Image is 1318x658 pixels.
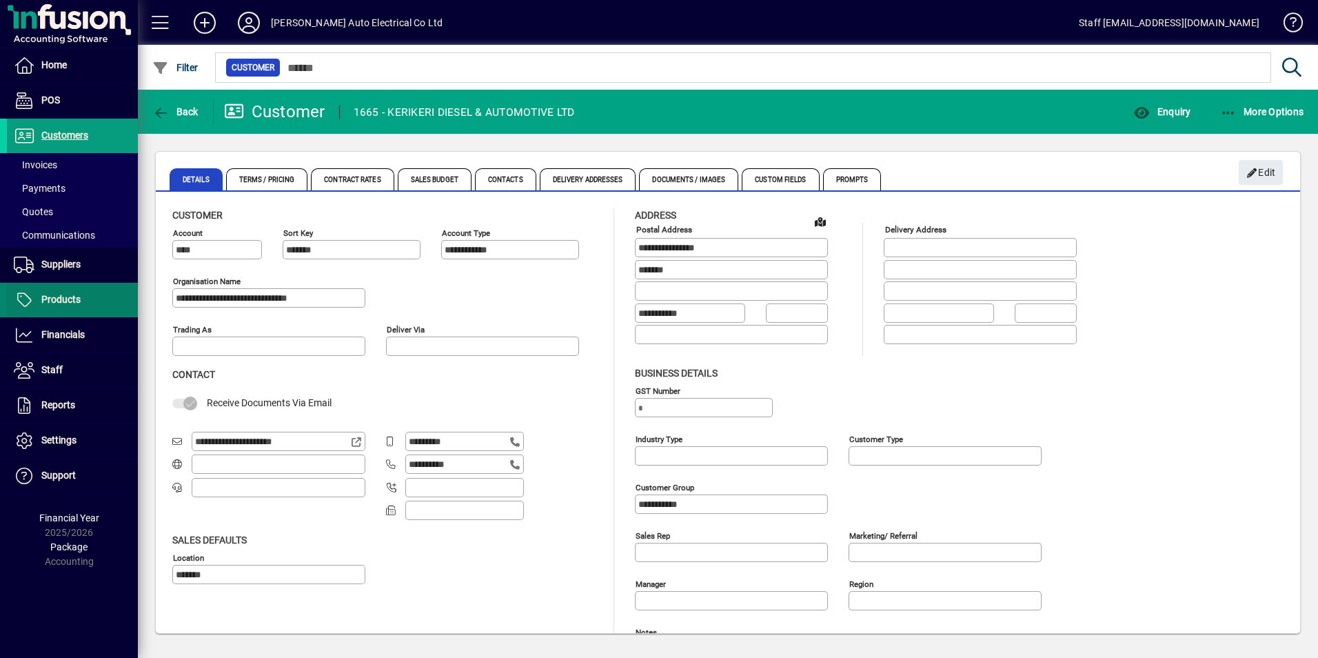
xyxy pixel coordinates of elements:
[636,627,657,637] mat-label: Notes
[41,94,60,106] span: POS
[183,10,227,35] button: Add
[1079,12,1259,34] div: Staff [EMAIL_ADDRESS][DOMAIN_NAME]
[41,294,81,305] span: Products
[172,535,247,546] span: Sales defaults
[849,579,873,588] mat-label: Region
[7,223,138,247] a: Communications
[283,228,313,238] mat-label: Sort key
[1239,160,1283,185] button: Edit
[1217,99,1308,124] button: More Options
[7,48,138,83] a: Home
[1130,99,1194,124] button: Enquiry
[7,153,138,177] a: Invoices
[14,183,65,194] span: Payments
[41,59,67,70] span: Home
[639,168,738,190] span: Documents / Images
[41,399,75,410] span: Reports
[387,325,425,335] mat-label: Deliver via
[173,277,241,286] mat-label: Organisation name
[636,386,680,395] mat-label: GST Number
[41,329,85,340] span: Financials
[224,101,325,123] div: Customer
[41,130,88,141] span: Customers
[636,482,694,492] mat-label: Customer group
[1220,106,1304,117] span: More Options
[207,397,332,408] span: Receive Documents Via Email
[7,353,138,388] a: Staff
[172,369,215,380] span: Contact
[7,423,138,458] a: Settings
[149,55,202,80] button: Filter
[50,541,88,552] span: Package
[1246,161,1276,184] span: Edit
[7,177,138,200] a: Payments
[7,248,138,282] a: Suppliers
[152,62,199,73] span: Filter
[14,159,57,170] span: Invoices
[475,168,536,190] span: Contacts
[636,530,670,540] mat-label: Sales rep
[170,168,223,190] span: Details
[1133,106,1190,117] span: Enquiry
[849,434,903,443] mat-label: Customer type
[172,210,223,221] span: Customer
[138,99,214,124] app-page-header-button: Back
[39,512,99,524] span: Financial Year
[635,210,676,221] span: Address
[742,168,819,190] span: Custom Fields
[540,168,636,190] span: Delivery Addresses
[7,459,138,493] a: Support
[226,168,308,190] span: Terms / Pricing
[271,12,443,34] div: [PERSON_NAME] Auto Electrical Co Ltd
[311,168,394,190] span: Contract Rates
[173,325,212,335] mat-label: Trading as
[636,434,682,443] mat-label: Industry type
[7,283,138,317] a: Products
[173,552,204,562] mat-label: Location
[7,388,138,423] a: Reports
[635,368,718,379] span: Business details
[152,106,199,117] span: Back
[823,168,882,190] span: Prompts
[809,210,831,232] a: View on map
[849,530,917,540] mat-label: Marketing/ Referral
[398,168,472,190] span: Sales Budget
[41,259,81,270] span: Suppliers
[173,228,203,238] mat-label: Account
[149,99,202,124] button: Back
[41,364,63,375] span: Staff
[41,470,76,481] span: Support
[7,200,138,223] a: Quotes
[7,83,138,118] a: POS
[636,579,666,588] mat-label: Manager
[442,228,490,238] mat-label: Account Type
[354,101,575,123] div: 1665 - KERIKERI DIESEL & AUTOMOTIVE LTD
[41,435,77,446] span: Settings
[232,61,274,74] span: Customer
[7,318,138,352] a: Financials
[14,230,95,241] span: Communications
[1273,3,1301,48] a: Knowledge Base
[14,206,53,217] span: Quotes
[227,10,271,35] button: Profile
